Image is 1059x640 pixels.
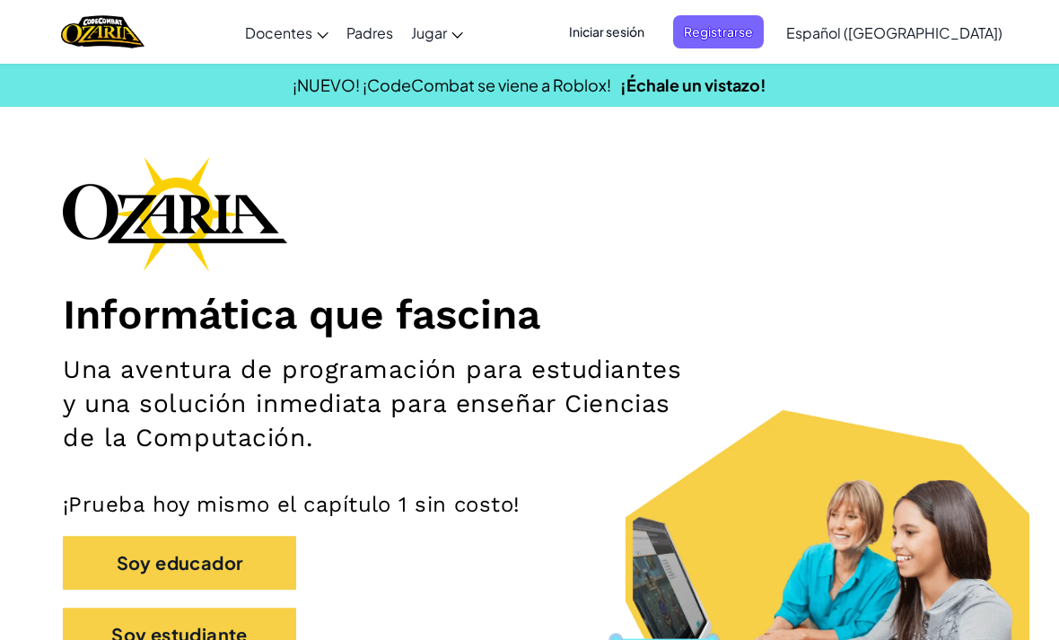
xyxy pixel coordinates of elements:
[63,536,296,590] button: Soy educador
[558,15,655,48] button: Iniciar sesión
[620,75,766,95] a: ¡Échale un vistazo!
[673,15,764,48] button: Registrarse
[61,13,144,50] a: Ozaria by CodeCombat logo
[63,353,688,455] h2: Una aventura de programación para estudiantes y una solución inmediata para enseñar Ciencias de l...
[63,156,287,271] img: Ozaria branding logo
[63,491,996,518] p: ¡Prueba hoy mismo el capítulo 1 sin costo!
[777,8,1011,57] a: Español ([GEOGRAPHIC_DATA])
[61,13,144,50] img: Home
[245,23,312,42] span: Docentes
[63,289,996,339] h1: Informática que fascina
[402,8,472,57] a: Jugar
[786,23,1002,42] span: Español ([GEOGRAPHIC_DATA])
[293,75,611,95] span: ¡NUEVO! ¡CodeCombat se viene a Roblox!
[411,23,447,42] span: Jugar
[337,8,402,57] a: Padres
[236,8,337,57] a: Docentes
